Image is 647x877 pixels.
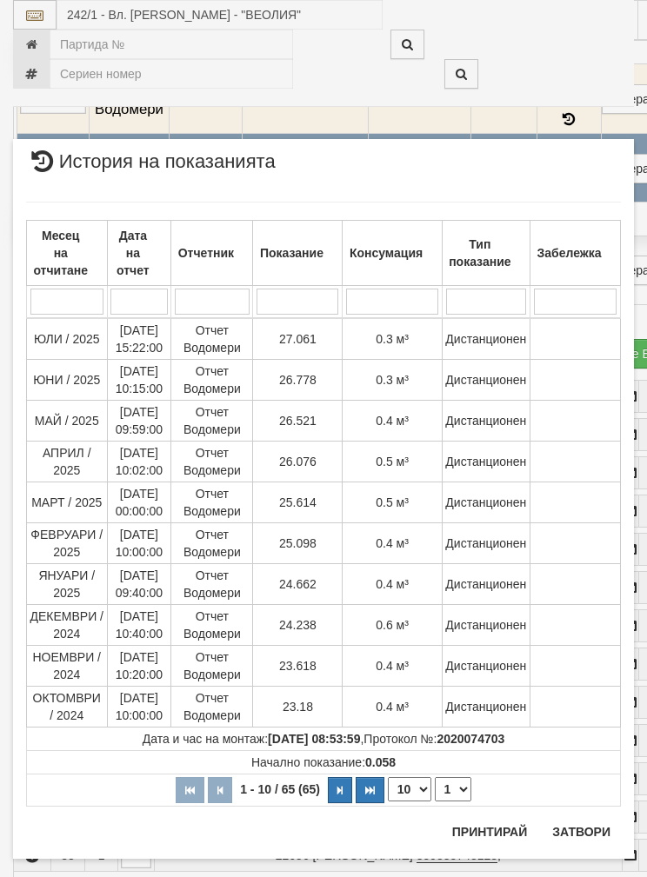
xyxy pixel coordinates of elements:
span: 26.778 [279,373,317,387]
span: Дата и час на монтаж: [143,732,361,746]
b: Отчетник [178,246,234,260]
td: [DATE] 10:20:00 [107,645,171,686]
td: [DATE] 10:15:00 [107,359,171,400]
span: 0.4 м³ [376,659,409,673]
strong: 0.058 [365,755,396,769]
td: Отчет Водомери [171,359,253,400]
td: [DATE] 10:02:00 [107,441,171,482]
td: Отчет Водомери [171,604,253,645]
td: [DATE] 15:22:00 [107,318,171,360]
td: [DATE] 10:00:00 [107,686,171,727]
td: МАЙ / 2025 [27,400,108,441]
span: 0.4 м³ [376,577,409,591]
td: Дистанционен [442,441,530,482]
span: 24.662 [279,577,317,591]
th: Отчетник: No sort applied, activate to apply an ascending sort [171,220,253,285]
td: Отчет Водомери [171,400,253,441]
b: Забележка [537,246,601,260]
td: ЮНИ / 2025 [27,359,108,400]
b: Месец на отчитане [33,229,88,277]
button: Принтирай [442,818,537,846]
span: 23.618 [279,659,317,673]
b: Дата на отчет [117,229,150,277]
span: 0.4 м³ [376,414,409,428]
td: ЯНУАРИ / 2025 [27,563,108,604]
th: Консумация: No sort applied, activate to apply an ascending sort [343,220,442,285]
th: Забележка: No sort applied, activate to apply an ascending sort [530,220,620,285]
td: Отчет Водомери [171,441,253,482]
td: Дистанционен [442,400,530,441]
td: Отчет Водомери [171,318,253,360]
button: Първа страница [176,777,204,803]
span: 0.6 м³ [376,618,409,632]
td: Отчет Водомери [171,686,253,727]
th: Месец на отчитане: No sort applied, activate to apply an ascending sort [27,220,108,285]
th: Тип показание: No sort applied, activate to apply an ascending sort [442,220,530,285]
td: ДЕКЕМВРИ / 2024 [27,604,108,645]
span: 0.4 м³ [376,700,409,714]
td: [DATE] 10:40:00 [107,604,171,645]
td: Отчет Водомери [171,645,253,686]
td: [DATE] 10:00:00 [107,522,171,563]
td: ОКТОМВРИ / 2024 [27,686,108,727]
span: 0.5 м³ [376,495,409,509]
td: , [27,727,621,750]
span: 23.18 [283,700,313,714]
td: Отчет Водомери [171,522,253,563]
td: Дистанционен [442,686,530,727]
td: ЮЛИ / 2025 [27,318,108,360]
span: 0.3 м³ [376,373,409,387]
td: ФЕВРУАРИ / 2025 [27,522,108,563]
span: 26.521 [279,414,317,428]
span: 24.238 [279,618,317,632]
td: Дистанционен [442,482,530,522]
span: 0.3 м³ [376,332,409,346]
span: 0.4 м³ [376,536,409,550]
span: 1 - 10 / 65 (65) [236,782,324,796]
strong: [DATE] 08:53:59 [268,732,360,746]
span: История на показанията [26,152,276,184]
td: Дистанционен [442,645,530,686]
span: Протокол №: [364,732,504,746]
b: Показание [260,246,323,260]
b: Тип показание [449,237,510,269]
td: [DATE] 09:40:00 [107,563,171,604]
td: АПРИЛ / 2025 [27,441,108,482]
button: Затвори [542,818,621,846]
td: Дистанционен [442,318,530,360]
td: Дистанционен [442,563,530,604]
td: [DATE] 09:59:00 [107,400,171,441]
span: 25.614 [279,495,317,509]
button: Последна страница [356,777,384,803]
td: Дистанционен [442,522,530,563]
span: 0.5 м³ [376,455,409,468]
th: Показание: No sort applied, activate to apply an ascending sort [253,220,343,285]
button: Следваща страница [328,777,352,803]
td: Отчет Водомери [171,563,253,604]
select: Страница номер [435,777,471,801]
span: 25.098 [279,536,317,550]
td: НОЕМВРИ / 2024 [27,645,108,686]
td: Отчет Водомери [171,482,253,522]
span: 27.061 [279,332,317,346]
th: Дата на отчет: No sort applied, activate to apply an ascending sort [107,220,171,285]
td: Дистанционен [442,359,530,400]
button: Предишна страница [208,777,232,803]
select: Брой редове на страница [388,777,431,801]
b: Консумация [350,246,423,260]
td: МАРТ / 2025 [27,482,108,522]
span: 26.076 [279,455,317,468]
strong: 2020074703 [437,732,504,746]
span: Начално показание: [251,755,396,769]
td: [DATE] 00:00:00 [107,482,171,522]
td: Дистанционен [442,604,530,645]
